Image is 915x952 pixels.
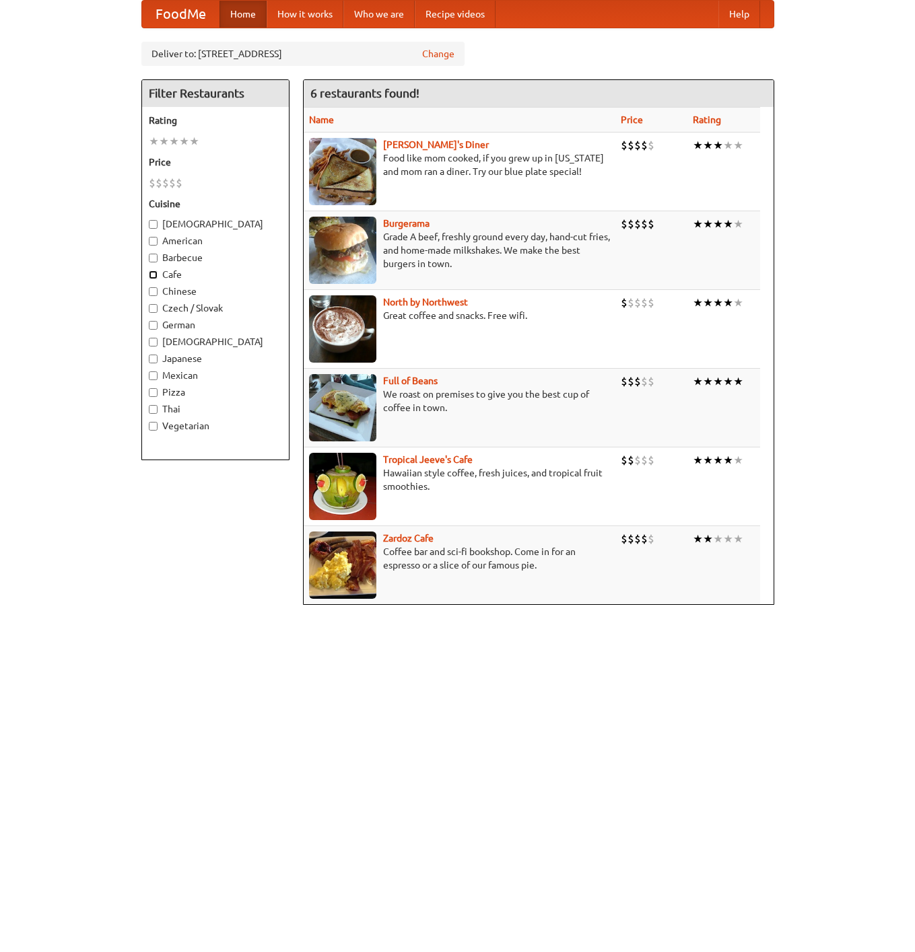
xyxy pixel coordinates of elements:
[703,532,713,546] li: ★
[149,114,282,127] h5: Rating
[156,176,162,190] li: $
[628,453,634,468] li: $
[189,134,199,149] li: ★
[383,139,489,150] b: [PERSON_NAME]'s Diner
[149,405,158,414] input: Thai
[723,295,733,310] li: ★
[149,355,158,363] input: Japanese
[179,134,189,149] li: ★
[733,217,743,231] li: ★
[648,138,654,153] li: $
[621,295,628,310] li: $
[693,217,703,231] li: ★
[621,532,628,546] li: $
[693,295,703,310] li: ★
[634,532,641,546] li: $
[309,532,376,599] img: zardoz.jpg
[693,453,703,468] li: ★
[733,138,743,153] li: ★
[641,532,648,546] li: $
[309,374,376,441] img: beans.jpg
[733,532,743,546] li: ★
[309,217,376,284] img: burgerama.jpg
[309,466,610,493] p: Hawaiian style coffee, fresh juices, and tropical fruit smoothies.
[383,454,473,465] a: Tropical Jeeve's Cafe
[713,532,723,546] li: ★
[621,138,628,153] li: $
[309,545,610,572] p: Coffee bar and sci-fi bookshop. Come in for an espresso or a slice of our famous pie.
[149,386,282,399] label: Pizza
[149,268,282,281] label: Cafe
[648,532,654,546] li: $
[149,237,158,246] input: American
[149,254,158,262] input: Barbecue
[162,176,169,190] li: $
[310,87,419,100] ng-pluralize: 6 restaurants found!
[641,374,648,389] li: $
[383,533,434,544] a: Zardoz Cafe
[149,318,282,332] label: German
[149,217,282,231] label: [DEMOGRAPHIC_DATA]
[628,217,634,231] li: $
[713,217,723,231] li: ★
[219,1,267,28] a: Home
[634,217,641,231] li: $
[149,251,282,264] label: Barbecue
[149,220,158,229] input: [DEMOGRAPHIC_DATA]
[142,80,289,107] h4: Filter Restaurants
[383,218,430,229] a: Burgerama
[641,138,648,153] li: $
[634,138,641,153] li: $
[713,295,723,310] li: ★
[383,297,468,307] a: North by Northwest
[149,234,282,248] label: American
[309,309,610,322] p: Great coffee and snacks. Free wifi.
[309,295,376,363] img: north.jpg
[309,151,610,178] p: Food like mom cooked, if you grew up in [US_STATE] and mom ran a diner. Try our blue plate special!
[703,138,713,153] li: ★
[621,374,628,389] li: $
[142,1,219,28] a: FoodMe
[703,217,713,231] li: ★
[718,1,760,28] a: Help
[641,295,648,310] li: $
[703,453,713,468] li: ★
[621,114,643,125] a: Price
[343,1,415,28] a: Who we are
[628,295,634,310] li: $
[267,1,343,28] a: How it works
[415,1,496,28] a: Recipe videos
[621,453,628,468] li: $
[149,134,159,149] li: ★
[628,374,634,389] li: $
[634,295,641,310] li: $
[648,295,654,310] li: $
[176,176,182,190] li: $
[309,230,610,270] p: Grade A beef, freshly ground every day, hand-cut fries, and home-made milkshakes. We make the bes...
[383,375,438,386] a: Full of Beans
[713,138,723,153] li: ★
[723,532,733,546] li: ★
[149,371,158,380] input: Mexican
[648,217,654,231] li: $
[309,114,334,125] a: Name
[634,453,641,468] li: $
[141,42,465,66] div: Deliver to: [STREET_ADDRESS]
[733,295,743,310] li: ★
[149,155,282,169] h5: Price
[149,402,282,416] label: Thai
[628,532,634,546] li: $
[309,388,610,414] p: We roast on premises to give you the best cup of coffee in town.
[713,374,723,389] li: ★
[723,138,733,153] li: ★
[723,217,733,231] li: ★
[713,453,723,468] li: ★
[149,285,282,298] label: Chinese
[733,453,743,468] li: ★
[149,304,158,313] input: Czech / Slovak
